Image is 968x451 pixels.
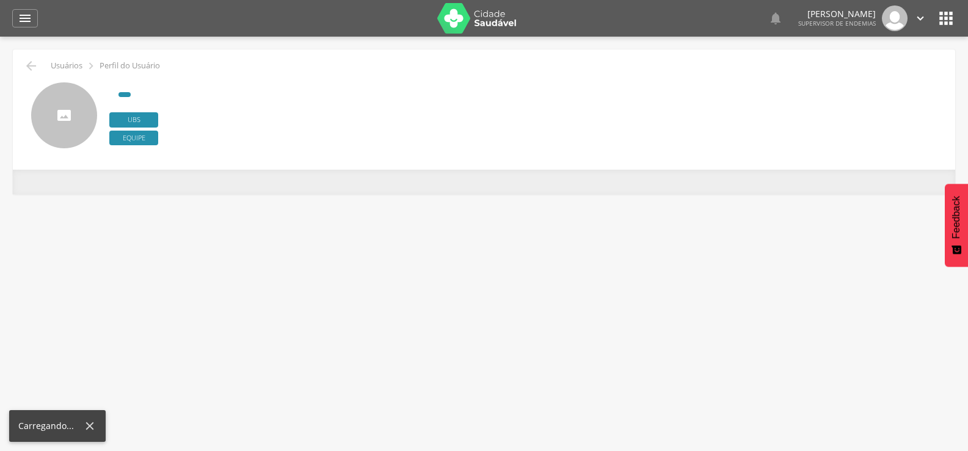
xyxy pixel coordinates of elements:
[18,11,32,26] i: 
[798,10,876,18] p: [PERSON_NAME]
[51,61,82,71] p: Usuários
[109,131,158,146] span: Equipe
[951,196,962,239] span: Feedback
[798,19,876,27] span: Supervisor de Endemias
[109,112,158,128] span: Ubs
[945,184,968,267] button: Feedback - Mostrar pesquisa
[24,59,38,73] i: Voltar
[100,61,160,71] p: Perfil do Usuário
[84,59,98,73] i: 
[914,5,927,31] a: 
[12,9,38,27] a: 
[768,11,783,26] i: 
[914,12,927,25] i: 
[768,5,783,31] a: 
[936,9,956,28] i: 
